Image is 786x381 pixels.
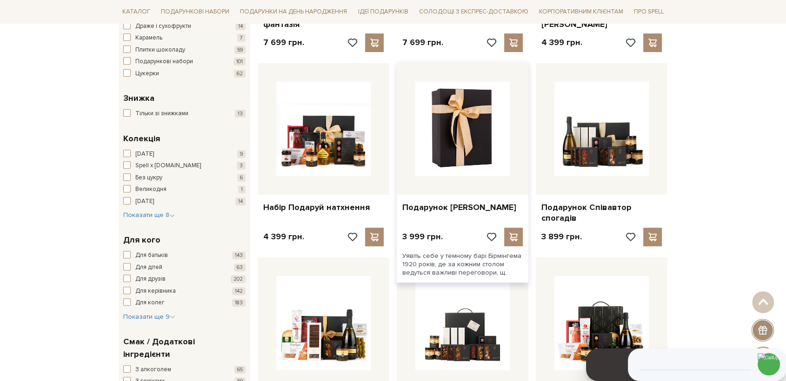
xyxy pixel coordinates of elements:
[231,275,246,283] span: 202
[135,57,193,66] span: Подарункові набори
[237,150,246,158] span: 9
[135,298,165,308] span: Для колег
[235,110,246,118] span: 13
[123,109,246,118] button: Тільки зі знижками 13
[157,5,233,19] a: Подарункові набори
[123,46,246,55] button: Плитки шоколаду 59
[123,33,246,43] button: Карамель 7
[135,365,171,374] span: З алкоголем
[123,275,246,284] button: Для друзів 202
[397,246,528,283] div: Уявіть себе у темному барі Бірмінгема 1920 років, де за кожним столом ведуться важливі переговори...
[123,197,246,206] button: [DATE] 14
[402,231,443,242] p: 3 999 грн.
[135,46,185,55] span: Плитки шоколаду
[123,185,246,194] button: Великодня 1
[236,5,351,19] a: Подарунки на День народження
[135,69,159,79] span: Цукерки
[123,251,246,260] button: Для батьків 143
[541,202,662,224] a: Подарунок Співавтор спогадів
[135,22,191,31] span: Драже і сухофрукти
[237,162,246,170] span: 3
[232,287,246,295] span: 142
[135,197,154,206] span: [DATE]
[135,161,201,171] span: Spell x [DOMAIN_NAME]
[402,37,443,48] p: 7 699 грн.
[235,197,246,205] span: 14
[123,234,160,246] span: Для кого
[123,173,246,183] button: Без цукру 6
[123,210,175,220] button: Показати ще 8
[135,150,154,159] span: [DATE]
[263,231,304,242] p: 4 399 грн.
[123,313,175,321] span: Показати ще 9
[123,132,160,145] span: Колекція
[123,312,175,322] button: Показати ще 9
[135,251,168,260] span: Для батьків
[123,69,246,79] button: Цукерки 62
[123,57,246,66] button: Подарункові набори 101
[123,92,154,105] span: Знижка
[123,287,246,296] button: Для керівника 142
[237,34,246,42] span: 7
[238,185,246,193] span: 1
[237,174,246,182] span: 6
[234,263,246,271] span: 63
[354,5,412,19] a: Ідеї подарунків
[135,287,176,296] span: Для керівника
[123,298,246,308] button: Для колег 183
[233,58,246,66] span: 101
[135,263,162,272] span: Для дітей
[135,275,166,284] span: Для друзів
[234,366,246,374] span: 65
[535,5,627,19] a: Корпоративним клієнтам
[123,22,246,31] button: Драже і сухофрукти 14
[123,263,246,272] button: Для дітей 63
[232,251,246,259] span: 143
[541,37,582,48] p: 4 399 грн.
[135,185,167,194] span: Великодня
[123,161,246,171] button: Spell x [DOMAIN_NAME] 3
[541,231,582,242] p: 3 899 грн.
[232,299,246,307] span: 183
[235,22,246,30] span: 14
[135,33,162,43] span: Карамель
[415,4,532,20] a: Солодощі з експрес-доставкою
[630,5,667,19] a: Про Spell
[234,70,246,78] span: 62
[123,365,246,374] button: З алкоголем 65
[135,173,162,183] span: Без цукру
[119,5,154,19] a: Каталог
[402,202,523,213] a: Подарунок [PERSON_NAME]
[415,82,510,176] img: Подарунок Томаса Шелбі
[263,202,384,213] a: Набір Подаруй натхнення
[263,37,304,48] p: 7 699 грн.
[234,46,246,54] span: 59
[123,335,243,361] span: Смак / Додаткові інгредієнти
[135,109,188,118] span: Тільки зі знижками
[123,150,246,159] button: [DATE] 9
[123,211,175,219] span: Показати ще 8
